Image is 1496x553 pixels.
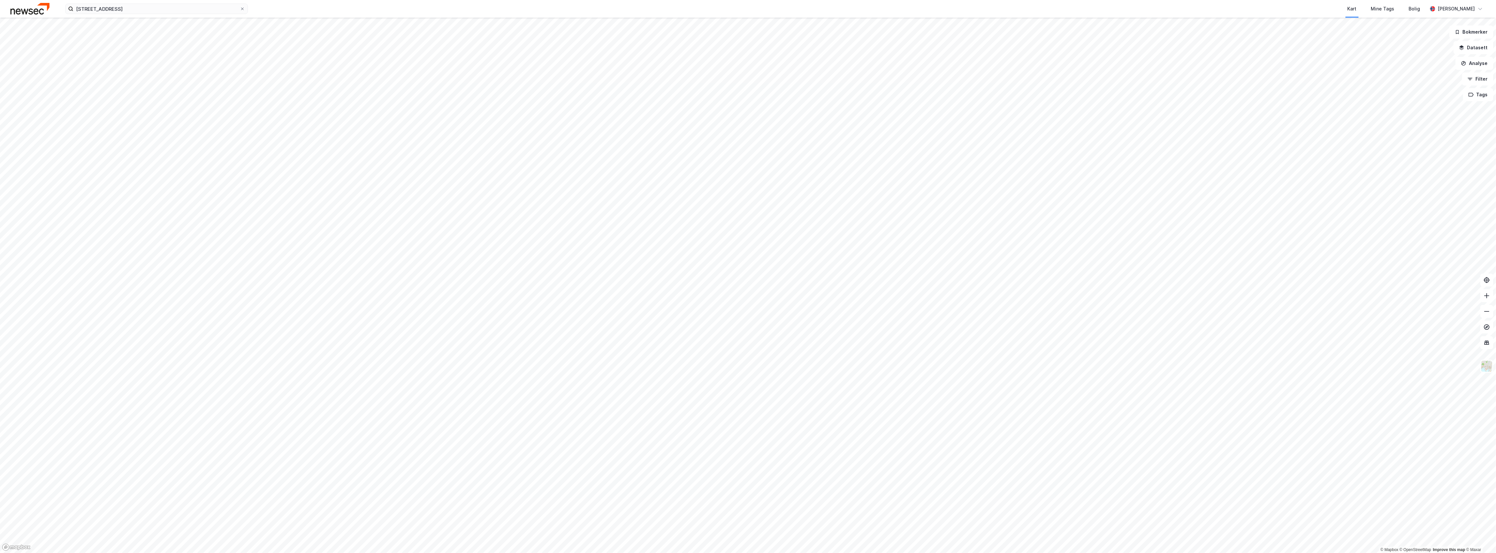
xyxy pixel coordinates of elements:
img: Z [1481,360,1493,372]
div: [PERSON_NAME] [1438,5,1475,13]
input: Søk på adresse, matrikkel, gårdeiere, leietakere eller personer [73,4,240,14]
a: Mapbox homepage [2,544,31,551]
div: Kontrollprogram for chat [1463,522,1496,553]
a: Mapbox [1381,547,1398,552]
button: Analyse [1456,57,1493,70]
button: Datasett [1454,41,1493,54]
a: OpenStreetMap [1400,547,1431,552]
div: Bolig [1409,5,1420,13]
button: Filter [1462,72,1493,86]
button: Bokmerker [1449,25,1493,39]
button: Tags [1463,88,1493,101]
iframe: Chat Widget [1463,522,1496,553]
img: newsec-logo.f6e21ccffca1b3a03d2d.png [10,3,50,14]
div: Kart [1348,5,1357,13]
div: Mine Tags [1371,5,1395,13]
a: Improve this map [1433,547,1465,552]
